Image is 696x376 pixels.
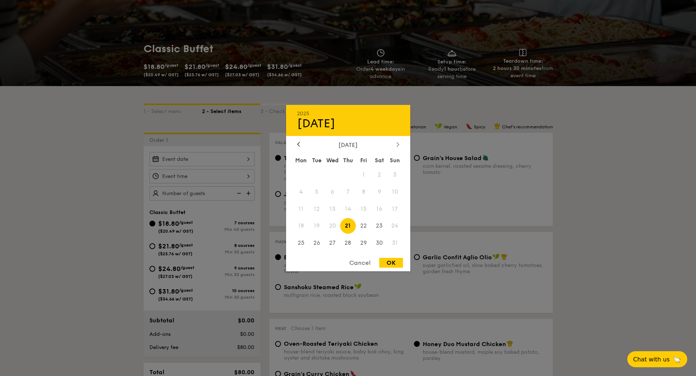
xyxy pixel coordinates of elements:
div: Sun [387,154,403,167]
div: Tue [309,154,324,167]
span: 1 [356,167,372,182]
span: 7 [340,184,356,199]
div: [DATE] [297,141,399,148]
span: 13 [324,201,340,217]
button: Chat with us🦙 [627,351,687,367]
span: 2 [372,167,387,182]
span: 22 [356,218,372,234]
span: 14 [340,201,356,217]
div: Wed [324,154,340,167]
span: 27 [324,235,340,251]
span: 5 [309,184,324,199]
div: Thu [340,154,356,167]
span: Chat with us [633,356,670,363]
span: 9 [372,184,387,199]
div: Sat [372,154,387,167]
span: 28 [340,235,356,251]
div: Fri [356,154,372,167]
span: 4 [293,184,309,199]
span: 8 [356,184,372,199]
span: 26 [309,235,324,251]
span: 10 [387,184,403,199]
span: 16 [372,201,387,217]
span: 20 [324,218,340,234]
span: 31 [387,235,403,251]
span: 25 [293,235,309,251]
div: Cancel [342,258,378,268]
span: 6 [324,184,340,199]
span: 11 [293,201,309,217]
div: OK [379,258,403,268]
span: 15 [356,201,372,217]
span: 19 [309,218,324,234]
div: 2025 [297,110,399,116]
span: 24 [387,218,403,234]
span: 18 [293,218,309,234]
span: 21 [340,218,356,234]
span: 3 [387,167,403,182]
span: 23 [372,218,387,234]
div: [DATE] [297,116,399,130]
span: 17 [387,201,403,217]
span: 29 [356,235,372,251]
span: 🦙 [673,355,681,364]
span: 12 [309,201,324,217]
span: 30 [372,235,387,251]
div: Mon [293,154,309,167]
